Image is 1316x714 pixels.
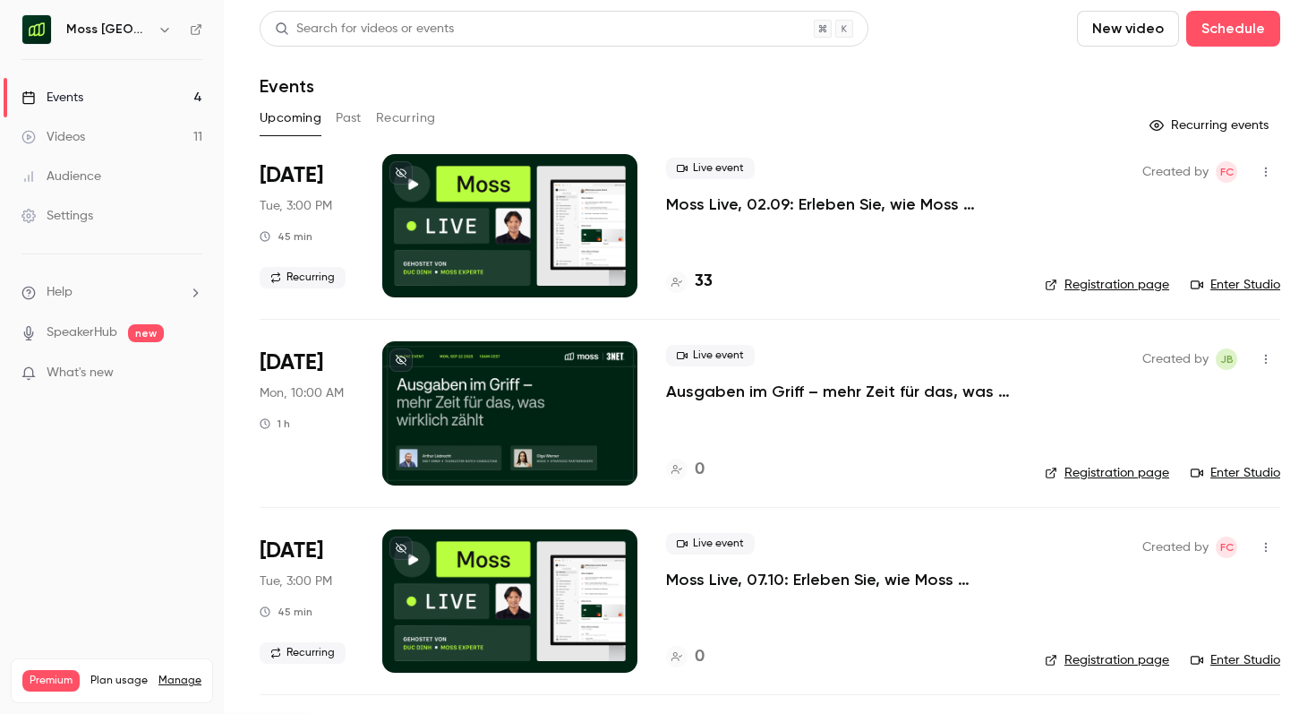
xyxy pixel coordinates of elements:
[1191,276,1280,294] a: Enter Studio
[47,323,117,342] a: SpeakerHub
[666,194,1016,215] a: Moss Live, 02.09: Erleben Sie, wie Moss Ausgabenmanagement automatisiert
[21,89,83,107] div: Events
[47,364,114,383] span: What's new
[1141,111,1280,140] button: Recurring events
[1142,161,1209,183] span: Created by
[21,128,85,146] div: Videos
[695,645,705,669] h4: 0
[181,366,202,382] iframe: Noticeable Trigger
[666,158,755,179] span: Live event
[260,229,312,244] div: 45 min
[1216,537,1237,558] span: Felicity Cator
[260,417,290,431] div: 1 h
[21,283,202,302] li: help-dropdown-opener
[275,20,454,39] div: Search for videos or events
[1186,11,1280,47] button: Schedule
[1220,348,1234,370] span: JB
[66,21,150,39] h6: Moss [GEOGRAPHIC_DATA]
[90,674,148,688] span: Plan usage
[260,161,323,190] span: [DATE]
[260,104,321,133] button: Upcoming
[21,168,101,185] div: Audience
[1220,161,1234,183] span: FC
[1216,161,1237,183] span: Felicity Cator
[158,674,201,688] a: Manage
[666,533,755,555] span: Live event
[1045,651,1169,669] a: Registration page
[1142,537,1209,558] span: Created by
[1191,651,1280,669] a: Enter Studio
[47,283,73,302] span: Help
[1191,464,1280,482] a: Enter Studio
[260,537,323,565] span: [DATE]
[336,104,362,133] button: Past
[666,569,1016,590] a: Moss Live, 07.10: Erleben Sie, wie Moss Ausgabenmanagement automatisiert
[260,642,346,664] span: Recurring
[260,341,354,485] div: Sep 22 Mon, 10:00 AM (Europe/Berlin)
[260,267,346,288] span: Recurring
[1142,348,1209,370] span: Created by
[22,15,51,44] img: Moss Deutschland
[260,75,314,97] h1: Events
[666,270,713,294] a: 33
[260,529,354,673] div: Oct 7 Tue, 3:00 PM (Europe/Berlin)
[1220,537,1234,558] span: FC
[695,458,705,482] h4: 0
[1077,11,1179,47] button: New video
[260,348,323,377] span: [DATE]
[1216,348,1237,370] span: Jara Bockx
[22,670,80,692] span: Premium
[21,207,93,225] div: Settings
[128,324,164,342] span: new
[666,381,1016,402] a: Ausgaben im Griff – mehr Zeit für das, was wirklich zählt
[260,197,332,215] span: Tue, 3:00 PM
[260,572,332,590] span: Tue, 3:00 PM
[666,345,755,366] span: Live event
[260,154,354,297] div: Sep 2 Tue, 3:00 PM (Europe/Berlin)
[260,605,312,619] div: 45 min
[666,458,705,482] a: 0
[376,104,436,133] button: Recurring
[666,645,705,669] a: 0
[1045,464,1169,482] a: Registration page
[260,384,344,402] span: Mon, 10:00 AM
[1045,276,1169,294] a: Registration page
[695,270,713,294] h4: 33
